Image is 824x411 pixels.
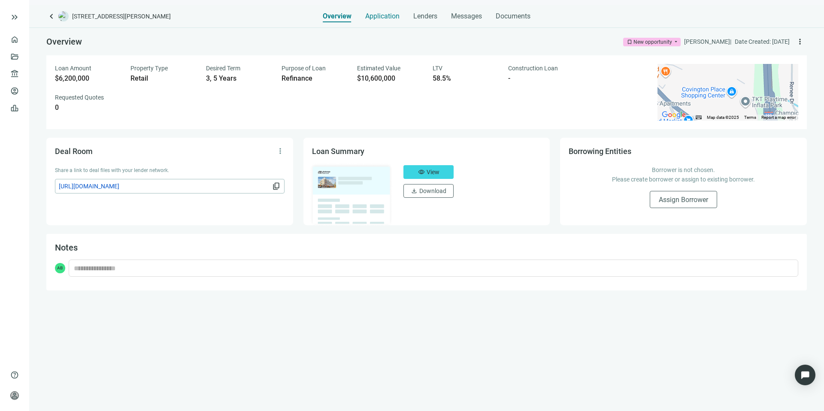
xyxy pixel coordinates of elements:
[650,191,717,208] button: Assign Borrower
[357,74,422,83] div: $10,600,000
[744,115,756,120] a: Terms (opens in new tab)
[508,74,573,83] div: -
[55,242,78,253] span: Notes
[72,12,171,21] span: [STREET_ADDRESS][PERSON_NAME]
[577,175,790,184] p: Please create borrower or assign to existing borrower.
[696,115,702,121] button: Keyboard shortcuts
[451,12,482,20] span: Messages
[46,36,82,47] span: Overview
[46,11,57,21] a: keyboard_arrow_left
[403,184,454,198] button: downloadDownload
[55,74,120,83] div: $6,200,000
[411,187,418,194] span: download
[660,109,688,121] a: Open this area in Google Maps (opens a new window)
[433,74,498,83] div: 58.5%
[55,94,104,101] span: Requested Quotes
[496,12,530,21] span: Documents
[130,65,168,72] span: Property Type
[59,181,270,191] span: [URL][DOMAIN_NAME]
[282,74,347,83] div: Refinance
[282,65,326,72] span: Purpose of Loan
[735,37,790,46] div: Date Created: [DATE]
[10,371,19,379] span: help
[418,169,425,175] span: visibility
[55,147,93,156] span: Deal Room
[795,365,815,385] div: Open Intercom Messenger
[569,147,631,156] span: Borrowing Entities
[206,65,240,72] span: Desired Term
[707,115,739,120] span: Map data ©2025
[55,103,120,112] div: 0
[58,11,69,21] img: deal-logo
[761,115,796,120] a: Report a map error
[312,147,364,156] span: Loan Summary
[684,37,731,46] div: [PERSON_NAME] |
[272,182,281,190] span: content_copy
[10,391,19,400] span: person
[633,38,672,46] div: New opportunity
[793,35,807,48] button: more_vert
[323,12,351,21] span: Overview
[508,65,558,72] span: Construction Loan
[659,196,708,204] span: Assign Borrower
[206,74,271,83] div: 3, 5 Years
[9,12,20,22] button: keyboard_double_arrow_right
[577,165,790,175] p: Borrower is not chosen.
[55,263,65,273] span: AB
[660,109,688,121] img: Google
[55,65,91,72] span: Loan Amount
[357,65,400,72] span: Estimated Value
[796,37,804,46] span: more_vert
[130,74,196,83] div: Retail
[365,12,400,21] span: Application
[10,70,16,78] span: account_balance
[413,12,437,21] span: Lenders
[403,165,454,179] button: visibilityView
[55,167,169,173] span: Share a link to deal files with your lender network.
[627,39,633,45] span: bookmark
[427,169,439,175] span: View
[273,144,287,158] button: more_vert
[433,65,442,72] span: LTV
[419,187,446,194] span: Download
[276,147,285,155] span: more_vert
[309,163,394,226] img: dealOverviewImg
